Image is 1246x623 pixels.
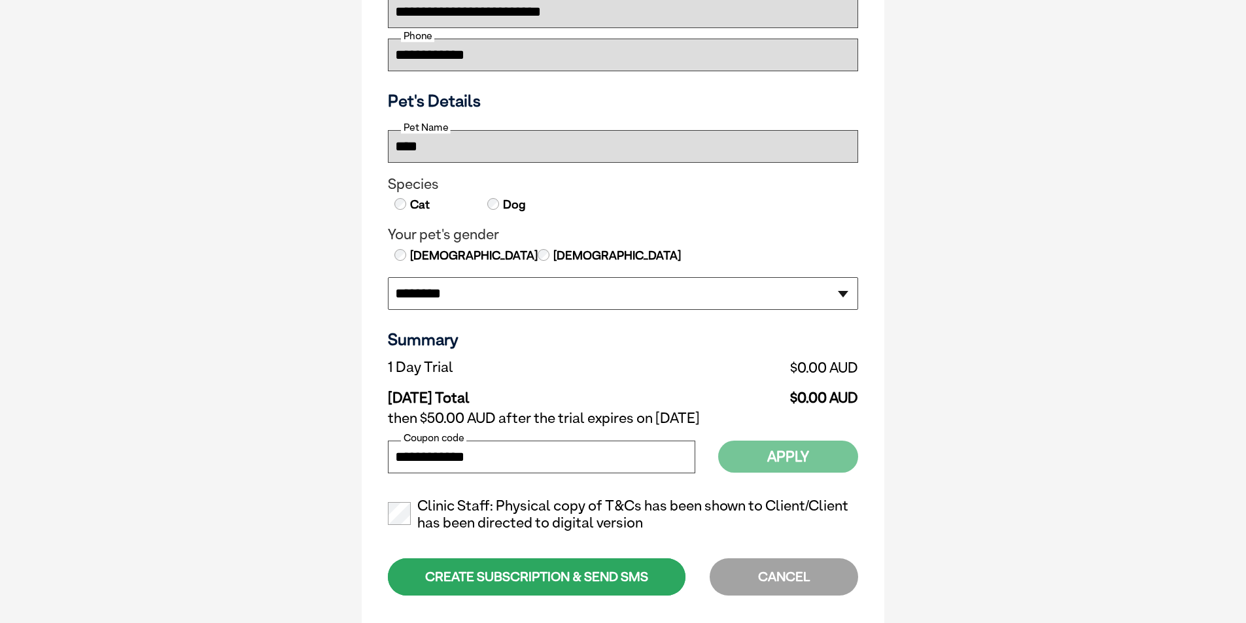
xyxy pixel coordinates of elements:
[644,356,858,379] td: $0.00 AUD
[388,502,411,525] input: Clinic Staff: Physical copy of T&Cs has been shown to Client/Client has been directed to digital ...
[383,91,863,110] h3: Pet's Details
[401,432,466,444] label: Coupon code
[388,379,644,407] td: [DATE] Total
[401,30,434,42] label: Phone
[718,441,858,473] button: Apply
[710,558,858,596] div: CANCEL
[388,497,858,531] label: Clinic Staff: Physical copy of T&Cs has been shown to Client/Client has been directed to digital ...
[388,558,685,596] div: CREATE SUBSCRIPTION & SEND SMS
[388,356,644,379] td: 1 Day Trial
[388,176,858,193] legend: Species
[388,226,858,243] legend: Your pet's gender
[388,407,858,430] td: then $50.00 AUD after the trial expires on [DATE]
[644,379,858,407] td: $0.00 AUD
[388,329,858,349] h3: Summary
